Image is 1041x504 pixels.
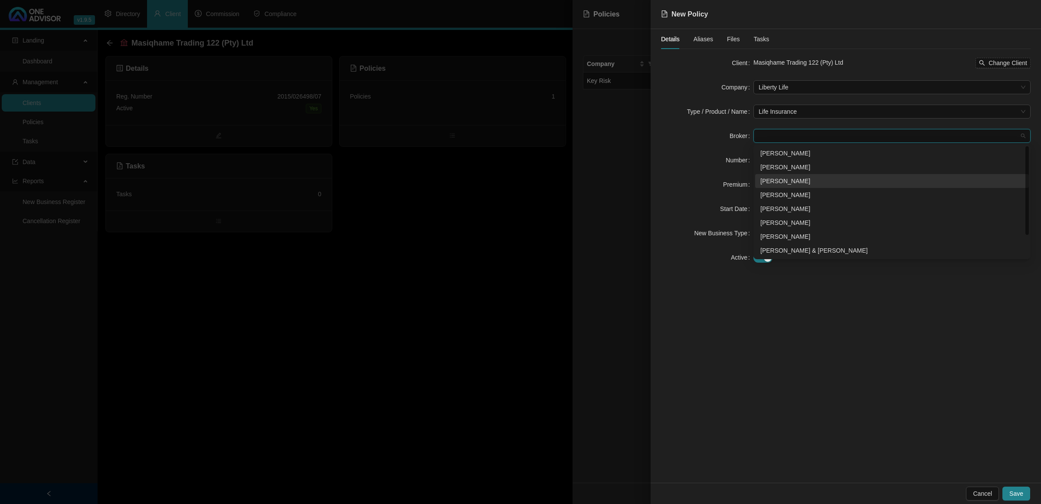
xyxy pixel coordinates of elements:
[753,59,843,66] span: Masiqhame Trading 122 (Pty) Ltd
[661,36,680,42] span: Details
[976,58,1031,68] button: Change Client
[755,216,1029,230] div: Adolf Oosthuizen
[1002,487,1030,501] button: Save
[694,226,753,240] label: New Business Type
[687,105,753,119] label: Type / Product / Name
[755,174,1029,188] div: Marc Bormann
[754,36,769,42] span: Tasks
[760,190,1024,200] div: [PERSON_NAME]
[720,202,753,216] label: Start Date
[979,60,985,66] span: search
[760,232,1024,241] div: [PERSON_NAME]
[760,218,1024,227] div: [PERSON_NAME]
[760,162,1024,172] div: [PERSON_NAME]
[760,204,1024,214] div: [PERSON_NAME]
[759,81,1025,94] span: Liberty Life
[671,10,708,18] span: New Policy
[1009,489,1023,498] span: Save
[755,146,1029,160] div: Willem Bergh
[694,36,713,42] span: Aliases
[973,489,992,498] span: Cancel
[755,202,1029,216] div: Adrianna Carvalho
[755,188,1029,202] div: Joanne Bormann
[760,148,1024,158] div: [PERSON_NAME]
[966,487,999,501] button: Cancel
[723,178,753,191] label: Premium
[731,250,753,264] label: Active
[727,36,740,42] span: Files
[760,176,1024,186] div: [PERSON_NAME]
[759,105,1025,118] span: Life Insurance
[732,56,753,70] label: Client
[755,230,1029,244] div: Gavin Smith
[730,129,753,143] label: Broker
[755,160,1029,174] div: Graeme Blore
[989,58,1027,68] span: Change Client
[755,244,1029,257] div: SB Smith & Bormann CC
[726,153,753,167] label: Number
[661,10,668,17] span: file-text
[760,246,1024,255] div: [PERSON_NAME] & [PERSON_NAME]
[721,80,753,94] label: Company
